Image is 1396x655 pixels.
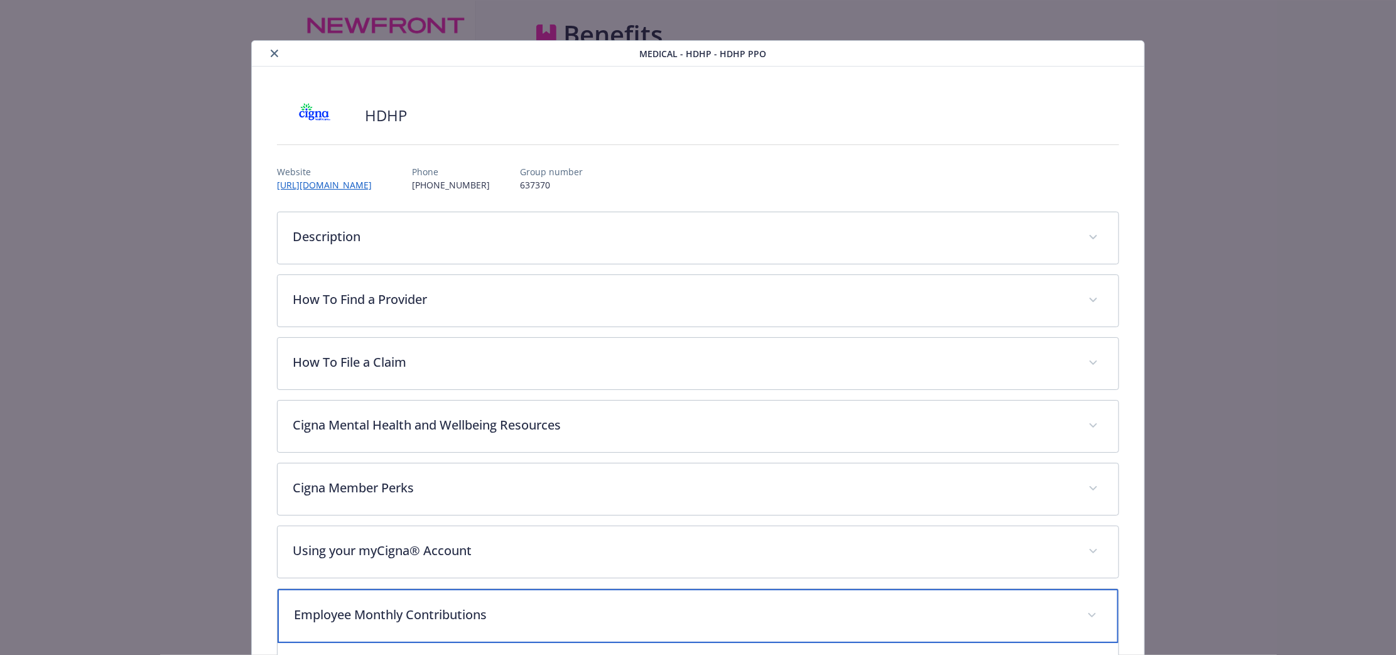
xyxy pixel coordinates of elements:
[278,338,1118,389] div: How To File a Claim
[640,47,767,60] span: Medical - HDHP - HDHP PPO
[278,526,1118,578] div: Using your myCigna® Account
[267,46,282,61] button: close
[294,605,1072,624] p: Employee Monthly Contributions
[293,290,1073,309] p: How To Find a Provider
[277,179,382,191] a: [URL][DOMAIN_NAME]
[278,401,1118,452] div: Cigna Mental Health and Wellbeing Resources
[278,589,1118,643] div: Employee Monthly Contributions
[278,275,1118,327] div: How To Find a Provider
[277,165,382,178] p: Website
[520,178,583,192] p: 637370
[365,105,407,126] h2: HDHP
[278,212,1118,264] div: Description
[293,479,1073,497] p: Cigna Member Perks
[293,227,1073,246] p: Description
[412,178,490,192] p: [PHONE_NUMBER]
[293,353,1073,372] p: How To File a Claim
[278,463,1118,515] div: Cigna Member Perks
[293,541,1073,560] p: Using your myCigna® Account
[277,97,352,134] img: CIGNA
[412,165,490,178] p: Phone
[520,165,583,178] p: Group number
[293,416,1073,435] p: Cigna Mental Health and Wellbeing Resources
